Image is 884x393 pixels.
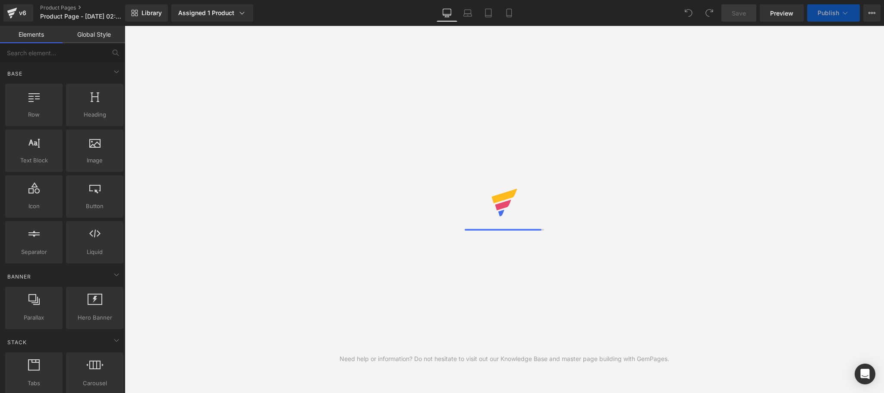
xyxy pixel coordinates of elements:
[680,4,697,22] button: Undo
[8,247,60,257] span: Separator
[63,26,125,43] a: Global Style
[760,4,804,22] a: Preview
[142,9,162,17] span: Library
[807,4,860,22] button: Publish
[178,9,246,17] div: Assigned 1 Product
[8,110,60,119] span: Row
[125,4,168,22] a: New Library
[732,9,746,18] span: Save
[6,273,32,281] span: Banner
[6,338,28,346] span: Stack
[69,156,121,165] span: Image
[69,110,121,119] span: Heading
[701,4,718,22] button: Redo
[863,4,881,22] button: More
[69,379,121,388] span: Carousel
[770,9,793,18] span: Preview
[8,156,60,165] span: Text Block
[499,4,519,22] a: Mobile
[8,313,60,322] span: Parallax
[69,202,121,211] span: Button
[8,202,60,211] span: Icon
[69,247,121,257] span: Liquid
[8,379,60,388] span: Tabs
[6,70,23,78] span: Base
[40,4,139,11] a: Product Pages
[40,13,123,20] span: Product Page - [DATE] 02:19:59
[478,4,499,22] a: Tablet
[457,4,478,22] a: Laptop
[818,10,839,16] span: Publish
[69,313,121,322] span: Hero Banner
[17,7,28,19] div: v6
[437,4,457,22] a: Desktop
[855,364,875,384] div: Open Intercom Messenger
[3,4,33,22] a: v6
[340,354,669,364] div: Need help or information? Do not hesitate to visit out our Knowledge Base and master page buildin...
